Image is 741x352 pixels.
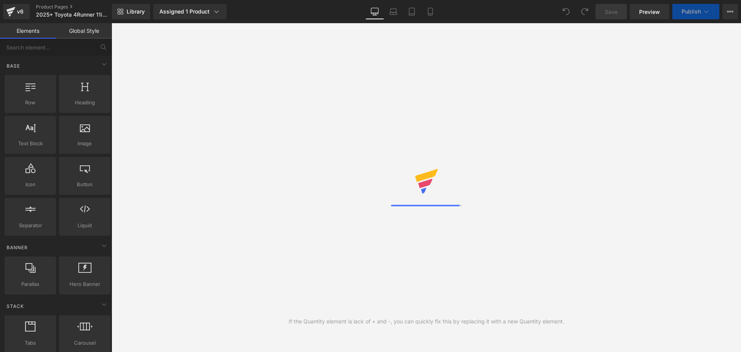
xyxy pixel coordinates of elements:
button: Publish [672,4,719,19]
a: Preview [630,4,669,19]
a: Desktop [365,4,384,19]
span: Parallax [7,280,54,288]
span: Stack [6,303,25,310]
div: Assigned 1 Product [159,8,220,15]
span: Base [6,62,21,70]
a: Product Pages [36,4,125,10]
span: Save [605,8,617,16]
a: v6 [3,4,30,19]
button: Redo [577,4,592,19]
span: Library [127,8,145,15]
span: Publish [682,9,701,15]
span: Tabs [7,339,54,347]
a: Mobile [421,4,440,19]
span: Icon [7,180,54,189]
span: Image [61,139,108,148]
span: Carousel [61,339,108,347]
span: Row [7,99,54,107]
div: v6 [15,7,25,17]
span: 2025+ Toyota 4Runner 11in Light Bars SLIM [36,12,110,18]
a: Laptop [384,4,403,19]
a: Global Style [56,23,112,39]
a: Tablet [403,4,421,19]
button: Undo [558,4,574,19]
span: Hero Banner [61,280,108,288]
span: Heading [61,99,108,107]
span: Separator [7,221,54,230]
a: New Library [112,4,150,19]
button: More [722,4,738,19]
span: Text Block [7,139,54,148]
div: If the Quantity element is lack of + and -, you can quickly fix this by replacing it with a new Q... [289,317,564,326]
span: Liquid [61,221,108,230]
span: Button [61,180,108,189]
span: Banner [6,244,29,251]
span: Preview [639,8,660,16]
